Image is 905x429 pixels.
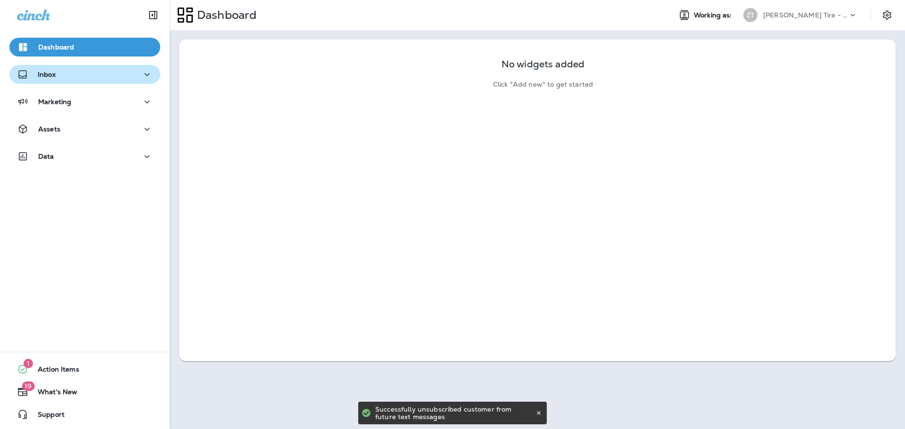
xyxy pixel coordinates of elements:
[9,147,160,166] button: Data
[9,65,160,84] button: Inbox
[140,6,166,24] button: Collapse Sidebar
[9,120,160,138] button: Assets
[493,81,593,89] p: Click "Add new" to get started
[9,405,160,424] button: Support
[502,60,584,68] p: No widgets added
[9,382,160,401] button: 19What's New
[743,8,757,22] div: ZT
[24,359,33,368] span: 1
[694,11,734,19] span: Working as:
[9,92,160,111] button: Marketing
[38,98,71,105] p: Marketing
[38,153,54,160] p: Data
[9,360,160,379] button: 1Action Items
[193,8,256,22] p: Dashboard
[28,365,79,377] span: Action Items
[28,388,77,399] span: What's New
[38,125,60,133] p: Assets
[38,43,74,51] p: Dashboard
[9,38,160,57] button: Dashboard
[375,402,534,424] div: Successfully unsubscribed customer from future text messages
[38,71,56,78] p: Inbox
[22,381,34,391] span: 19
[879,7,896,24] button: Settings
[28,411,65,422] span: Support
[763,11,848,19] p: [PERSON_NAME] Tire - [GEOGRAPHIC_DATA]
